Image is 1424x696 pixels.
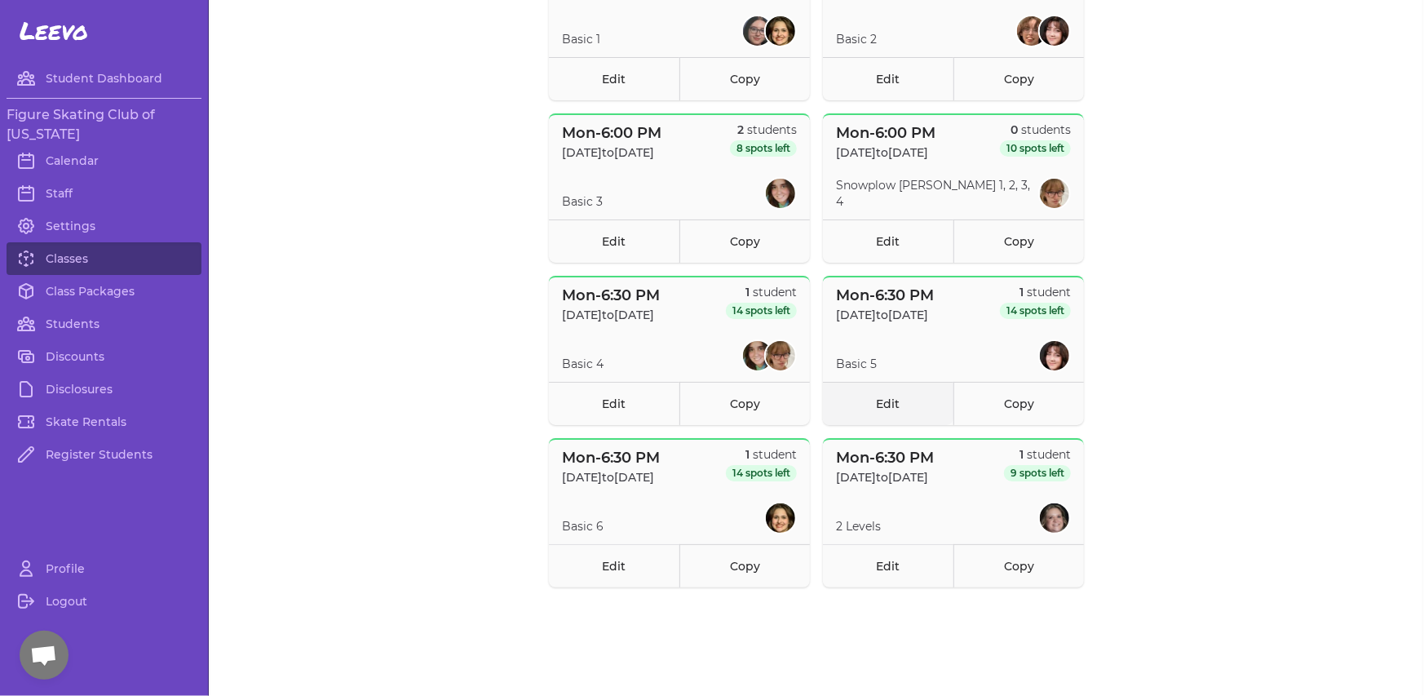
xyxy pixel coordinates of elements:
[7,406,201,438] a: Skate Rentals
[562,284,660,307] p: Mon - 6:30 PM
[1011,122,1018,137] span: 0
[7,242,201,275] a: Classes
[726,284,797,300] p: student
[726,465,797,481] span: 14 spots left
[1000,303,1071,319] span: 14 spots left
[836,307,934,323] p: [DATE] to [DATE]
[549,219,679,263] a: Edit
[836,446,934,469] p: Mon - 6:30 PM
[562,518,604,534] p: Basic 6
[737,122,744,137] span: 2
[7,177,201,210] a: Staff
[7,552,201,585] a: Profile
[953,57,1084,100] a: Copy
[836,122,935,144] p: Mon - 6:00 PM
[1004,465,1071,481] span: 9 spots left
[953,544,1084,587] a: Copy
[20,16,88,46] span: Leevo
[836,177,1038,210] p: Snowplow [PERSON_NAME] 1, 2, 3, 4
[7,144,201,177] a: Calendar
[562,356,604,372] p: Basic 4
[823,57,953,100] a: Edit
[823,544,953,587] a: Edit
[745,285,750,299] span: 1
[679,219,810,263] a: Copy
[562,144,661,161] p: [DATE] to [DATE]
[1019,447,1024,462] span: 1
[562,31,600,47] p: Basic 1
[836,31,877,47] p: Basic 2
[7,308,201,340] a: Students
[1000,140,1071,157] span: 10 spots left
[1000,284,1071,300] p: student
[726,446,797,463] p: student
[549,382,679,425] a: Edit
[836,518,881,534] p: 2 Levels
[562,122,661,144] p: Mon - 6:00 PM
[679,544,810,587] a: Copy
[836,144,935,161] p: [DATE] to [DATE]
[953,219,1084,263] a: Copy
[836,356,877,372] p: Basic 5
[836,469,934,485] p: [DATE] to [DATE]
[7,210,201,242] a: Settings
[20,631,69,680] div: Open chat
[7,105,201,144] h3: Figure Skating Club of [US_STATE]
[1000,122,1071,138] p: students
[953,382,1084,425] a: Copy
[562,307,660,323] p: [DATE] to [DATE]
[679,382,810,425] a: Copy
[549,544,679,587] a: Edit
[823,219,953,263] a: Edit
[7,438,201,471] a: Register Students
[549,57,679,100] a: Edit
[745,447,750,462] span: 1
[562,193,603,210] p: Basic 3
[7,373,201,406] a: Disclosures
[562,446,660,469] p: Mon - 6:30 PM
[836,284,934,307] p: Mon - 6:30 PM
[7,275,201,308] a: Class Packages
[730,140,797,157] span: 8 spots left
[730,122,797,138] p: students
[7,585,201,618] a: Logout
[1004,446,1071,463] p: student
[1019,285,1024,299] span: 1
[7,62,201,95] a: Student Dashboard
[823,382,953,425] a: Edit
[679,57,810,100] a: Copy
[562,469,660,485] p: [DATE] to [DATE]
[7,340,201,373] a: Discounts
[726,303,797,319] span: 14 spots left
